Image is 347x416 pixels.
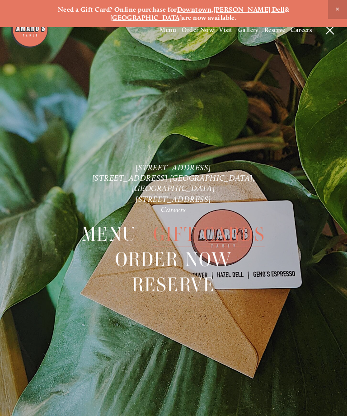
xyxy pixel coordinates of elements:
[132,272,215,297] a: Reserve
[159,26,176,34] a: Menu
[264,26,285,34] a: Reserve
[132,272,215,298] span: Reserve
[214,5,285,14] a: [PERSON_NAME] Dell
[115,247,232,272] a: Order Now
[110,14,182,22] a: [GEOGRAPHIC_DATA]
[161,205,186,214] a: Careers
[238,26,259,34] a: Gallery
[136,194,211,204] a: [STREET_ADDRESS]
[182,14,237,22] strong: are now available.
[219,26,232,34] a: Visit
[291,26,312,34] a: Careers
[177,5,212,14] a: Downtown
[92,173,257,193] a: [STREET_ADDRESS] [GEOGRAPHIC_DATA], [GEOGRAPHIC_DATA]
[136,163,211,172] a: [STREET_ADDRESS]
[82,222,136,247] a: Menu
[211,5,213,14] strong: ,
[182,26,214,34] a: Order Now
[58,5,177,14] strong: Need a Gift Card? Online purchase for
[153,222,265,247] a: Gift Cards
[10,10,49,49] img: Amaro's Table
[285,5,289,14] strong: &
